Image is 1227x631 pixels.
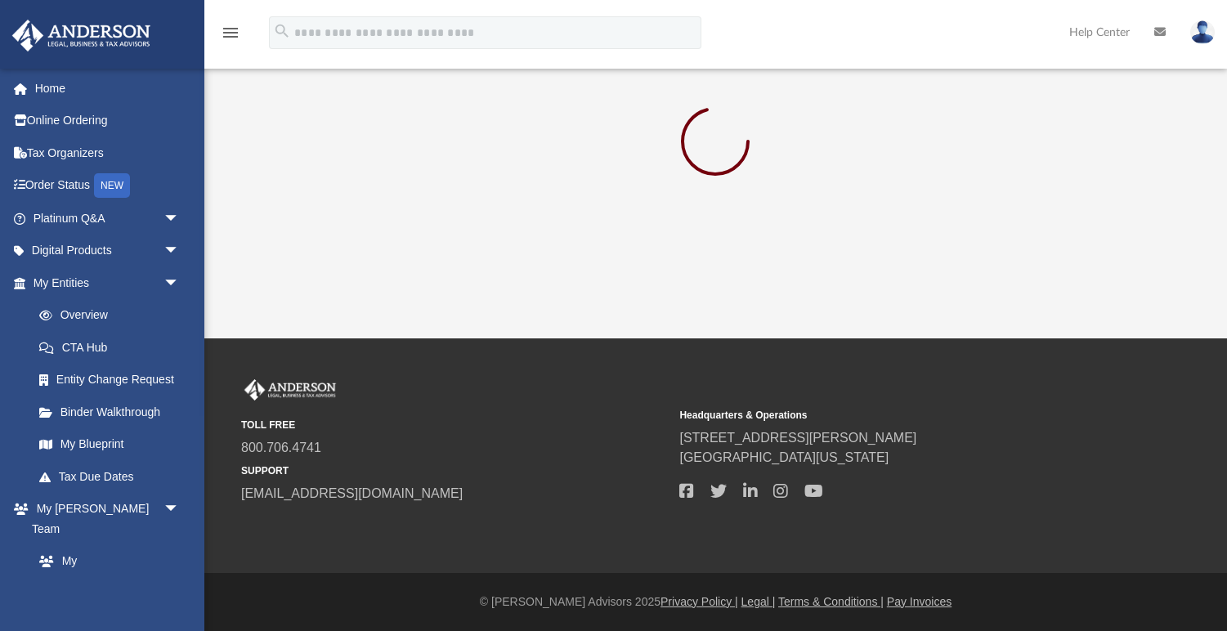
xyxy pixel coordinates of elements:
a: Tax Due Dates [23,460,204,493]
small: Headquarters & Operations [679,408,1106,423]
a: Overview [23,299,204,332]
a: [EMAIL_ADDRESS][DOMAIN_NAME] [241,486,463,500]
small: TOLL FREE [241,418,668,432]
a: CTA Hub [23,331,204,364]
a: Online Ordering [11,105,204,137]
a: Home [11,72,204,105]
i: menu [221,23,240,43]
a: Legal | [741,595,776,608]
span: arrow_drop_down [163,235,196,268]
span: arrow_drop_down [163,493,196,526]
a: Privacy Policy | [661,595,738,608]
a: menu [221,31,240,43]
img: Anderson Advisors Platinum Portal [241,379,339,401]
a: Platinum Q&Aarrow_drop_down [11,202,204,235]
a: Binder Walkthrough [23,396,204,428]
a: Tax Organizers [11,136,204,169]
a: Entity Change Request [23,364,204,396]
a: Pay Invoices [887,595,952,608]
div: NEW [94,173,130,198]
small: SUPPORT [241,463,668,478]
i: search [273,22,291,40]
div: © [PERSON_NAME] Advisors 2025 [204,593,1227,611]
a: 800.706.4741 [241,441,321,454]
a: Terms & Conditions | [778,595,884,608]
a: My [PERSON_NAME] Teamarrow_drop_down [11,493,196,545]
a: [GEOGRAPHIC_DATA][US_STATE] [679,450,889,464]
img: Anderson Advisors Platinum Portal [7,20,155,51]
img: User Pic [1190,20,1215,44]
a: My [PERSON_NAME] Team [23,545,188,618]
a: My Entitiesarrow_drop_down [11,266,204,299]
a: Order StatusNEW [11,169,204,203]
span: arrow_drop_down [163,202,196,235]
a: [STREET_ADDRESS][PERSON_NAME] [679,431,916,445]
a: Digital Productsarrow_drop_down [11,235,204,267]
a: My Blueprint [23,428,196,461]
span: arrow_drop_down [163,266,196,300]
